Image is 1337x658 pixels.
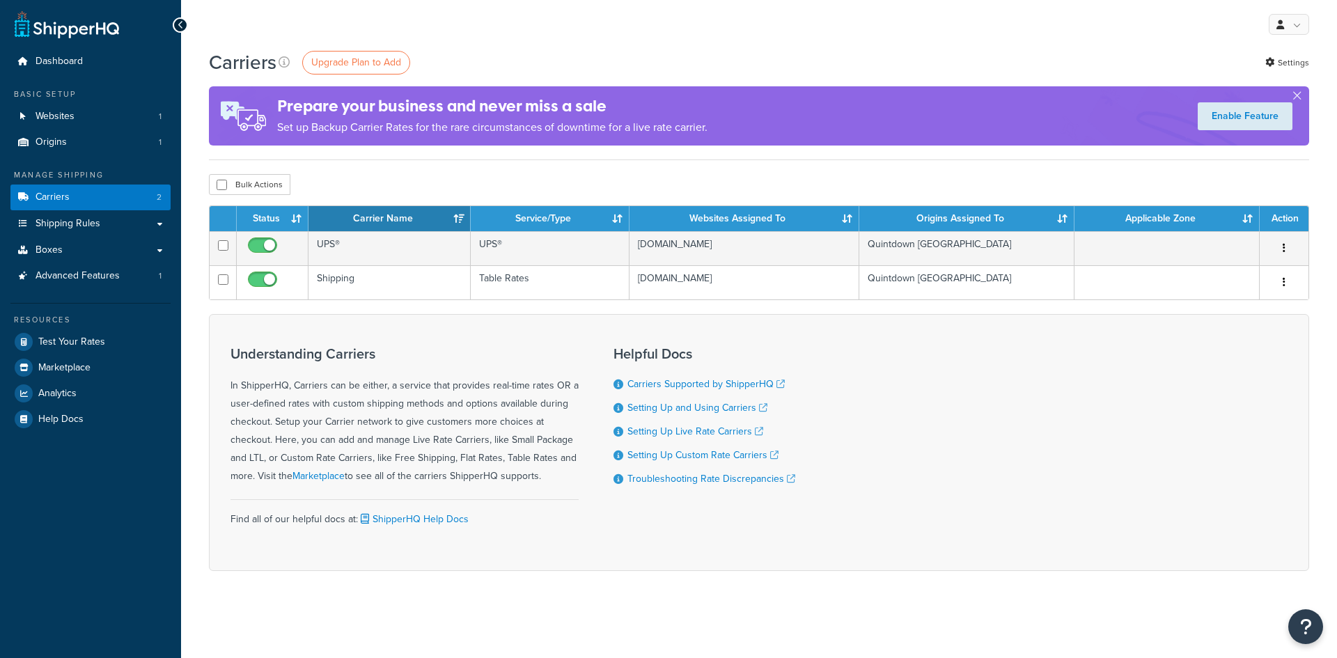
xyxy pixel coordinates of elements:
[292,469,345,483] a: Marketplace
[209,49,276,76] h1: Carriers
[10,355,171,380] a: Marketplace
[36,218,100,230] span: Shipping Rules
[15,10,119,38] a: ShipperHQ Home
[277,118,707,137] p: Set up Backup Carrier Rates for the rare circumstances of downtime for a live rate carrier.
[471,265,630,299] td: Table Rates
[237,206,308,231] th: Status: activate to sort column ascending
[630,265,859,299] td: [DOMAIN_NAME]
[36,136,67,148] span: Origins
[308,265,471,299] td: Shipping
[10,169,171,181] div: Manage Shipping
[627,424,763,439] a: Setting Up Live Rate Carriers
[10,88,171,100] div: Basic Setup
[36,56,83,68] span: Dashboard
[10,407,171,432] a: Help Docs
[1265,53,1309,72] a: Settings
[627,377,785,391] a: Carriers Supported by ShipperHQ
[627,400,767,415] a: Setting Up and Using Carriers
[38,336,105,348] span: Test Your Rates
[10,263,171,289] a: Advanced Features 1
[159,136,162,148] span: 1
[630,231,859,265] td: [DOMAIN_NAME]
[10,104,171,130] a: Websites 1
[10,104,171,130] li: Websites
[36,270,120,282] span: Advanced Features
[10,211,171,237] a: Shipping Rules
[471,231,630,265] td: UPS®
[311,55,401,70] span: Upgrade Plan to Add
[859,206,1074,231] th: Origins Assigned To: activate to sort column ascending
[10,185,171,210] a: Carriers 2
[230,346,579,485] div: In ShipperHQ, Carriers can be either, a service that provides real-time rates OR a user-defined r...
[230,346,579,361] h3: Understanding Carriers
[38,362,91,374] span: Marketplace
[10,130,171,155] a: Origins 1
[308,206,471,231] th: Carrier Name: activate to sort column ascending
[10,185,171,210] li: Carriers
[36,191,70,203] span: Carriers
[230,499,579,528] div: Find all of our helpful docs at:
[10,237,171,263] a: Boxes
[159,111,162,123] span: 1
[157,191,162,203] span: 2
[302,51,410,75] a: Upgrade Plan to Add
[10,329,171,354] a: Test Your Rates
[308,231,471,265] td: UPS®
[277,95,707,118] h4: Prepare your business and never miss a sale
[10,314,171,326] div: Resources
[209,86,277,146] img: ad-rules-rateshop-fe6ec290ccb7230408bd80ed9643f0289d75e0ffd9eb532fc0e269fcd187b520.png
[471,206,630,231] th: Service/Type: activate to sort column ascending
[627,471,795,486] a: Troubleshooting Rate Discrepancies
[613,346,795,361] h3: Helpful Docs
[1288,609,1323,644] button: Open Resource Center
[630,206,859,231] th: Websites Assigned To: activate to sort column ascending
[36,244,63,256] span: Boxes
[10,49,171,75] a: Dashboard
[159,270,162,282] span: 1
[859,231,1074,265] td: Quintdown [GEOGRAPHIC_DATA]
[38,414,84,425] span: Help Docs
[36,111,75,123] span: Websites
[1260,206,1308,231] th: Action
[1198,102,1292,130] a: Enable Feature
[859,265,1074,299] td: Quintdown [GEOGRAPHIC_DATA]
[627,448,779,462] a: Setting Up Custom Rate Carriers
[10,263,171,289] li: Advanced Features
[10,130,171,155] li: Origins
[38,388,77,400] span: Analytics
[209,174,290,195] button: Bulk Actions
[1074,206,1260,231] th: Applicable Zone: activate to sort column ascending
[10,381,171,406] a: Analytics
[358,512,469,526] a: ShipperHQ Help Docs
